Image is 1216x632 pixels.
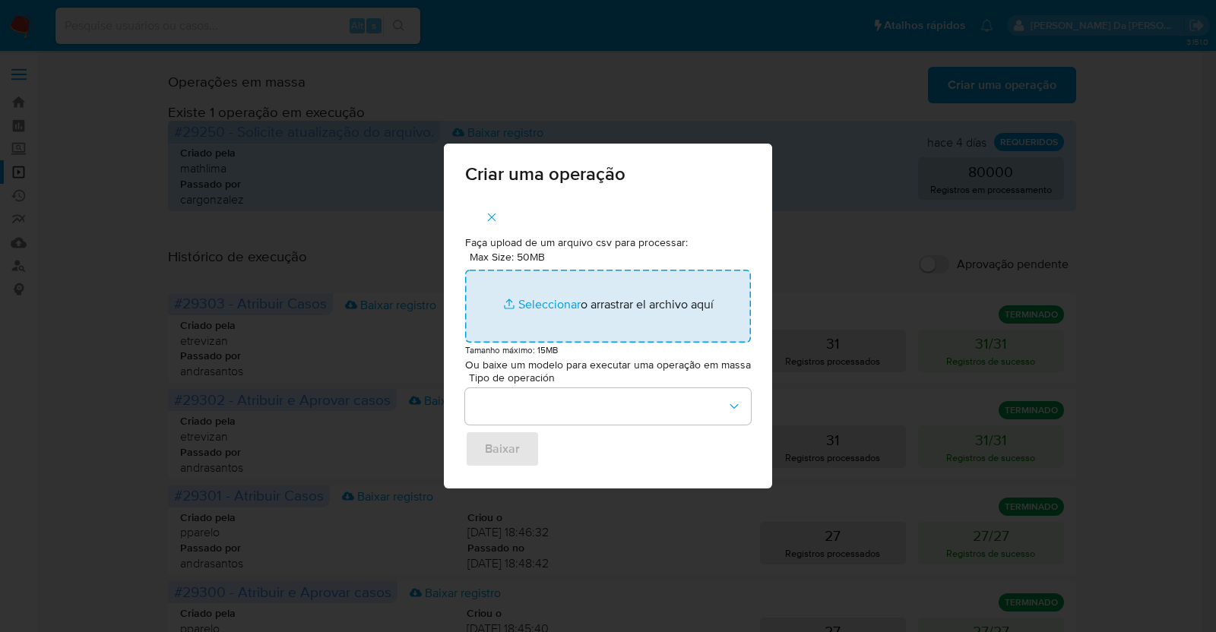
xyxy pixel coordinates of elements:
span: Tipo de operación [469,372,755,383]
p: Ou baixe um modelo para executar uma operação em massa [465,358,751,373]
label: Max Size: 50MB [470,250,545,264]
span: Criar uma operação [465,165,751,183]
small: Tamanho máximo: 15MB [465,343,558,356]
p: Faça upload de um arquivo csv para processar: [465,235,751,251]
